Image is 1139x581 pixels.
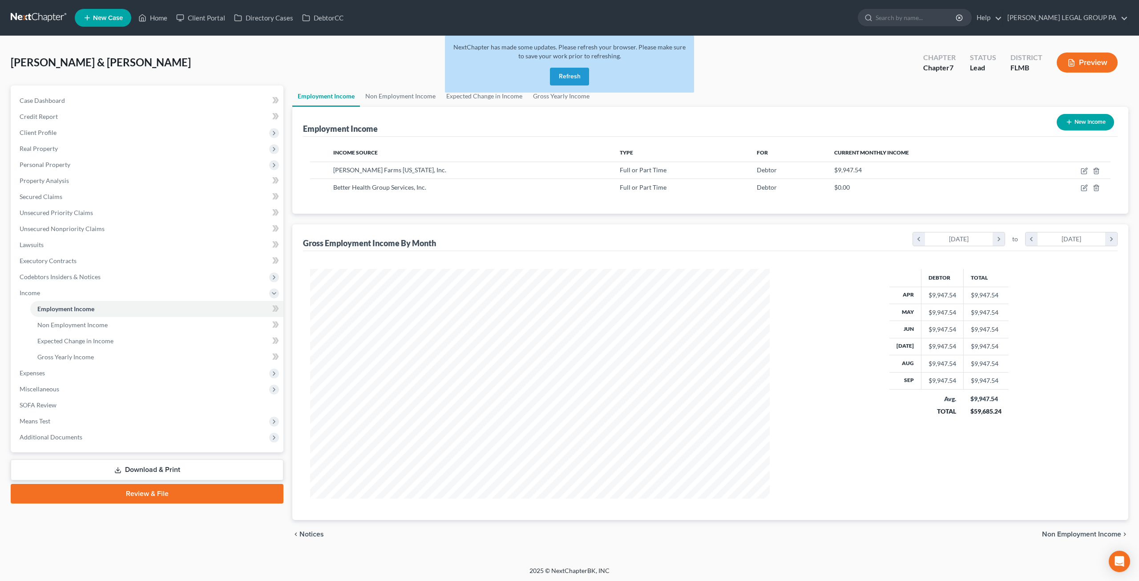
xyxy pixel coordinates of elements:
[360,85,441,107] a: Non Employment Income
[11,459,283,480] a: Download & Print
[993,232,1005,246] i: chevron_right
[303,123,378,134] div: Employment Income
[30,301,283,317] a: Employment Income
[921,269,963,287] th: Debtor
[949,63,953,72] span: 7
[292,85,360,107] a: Employment Income
[1109,551,1130,572] div: Open Intercom Messenger
[925,232,993,246] div: [DATE]
[20,417,50,425] span: Means Test
[1012,235,1018,244] span: to
[620,166,666,174] span: Full or Part Time
[834,166,862,174] span: $9,947.54
[923,53,956,63] div: Chapter
[303,238,436,248] div: Gross Employment Income By Month
[20,401,57,409] span: SOFA Review
[20,193,62,200] span: Secured Claims
[970,53,996,63] div: Status
[1038,232,1106,246] div: [DATE]
[12,93,283,109] a: Case Dashboard
[37,353,94,361] span: Gross Yearly Income
[963,372,1009,389] td: $9,947.54
[970,63,996,73] div: Lead
[972,10,1002,26] a: Help
[20,113,58,120] span: Credit Report
[230,10,298,26] a: Directory Cases
[1010,63,1042,73] div: FLMB
[620,149,633,156] span: Type
[929,291,956,300] div: $9,947.54
[550,68,589,85] button: Refresh
[20,145,58,152] span: Real Property
[1057,114,1114,130] button: New Income
[12,109,283,125] a: Credit Report
[963,287,1009,304] td: $9,947.54
[1042,531,1121,538] span: Non Employment Income
[93,15,123,21] span: New Case
[11,484,283,504] a: Review & File
[889,304,921,321] th: May
[20,161,70,168] span: Personal Property
[757,149,768,156] span: For
[333,183,426,191] span: Better Health Group Services, Inc.
[20,177,69,184] span: Property Analysis
[292,531,324,538] button: chevron_left Notices
[1026,232,1038,246] i: chevron_left
[292,531,299,538] i: chevron_left
[970,394,1002,403] div: $9,947.54
[963,321,1009,338] td: $9,947.54
[298,10,348,26] a: DebtorCC
[20,97,65,104] span: Case Dashboard
[20,385,59,393] span: Miscellaneous
[889,338,921,355] th: [DATE]
[834,149,909,156] span: Current Monthly Income
[923,63,956,73] div: Chapter
[889,355,921,372] th: Aug
[963,304,1009,321] td: $9,947.54
[889,372,921,389] th: Sep
[453,43,686,60] span: NextChapter has made some updates. Please refresh your browser. Please make sure to save your wor...
[757,166,777,174] span: Debtor
[299,531,324,538] span: Notices
[20,433,82,441] span: Additional Documents
[12,221,283,237] a: Unsecured Nonpriority Claims
[970,407,1002,416] div: $59,685.24
[929,342,956,351] div: $9,947.54
[1105,232,1117,246] i: chevron_right
[1003,10,1128,26] a: [PERSON_NAME] LEGAL GROUP PA
[928,394,956,403] div: Avg.
[889,321,921,338] th: Jun
[37,305,94,313] span: Employment Income
[1010,53,1042,63] div: District
[30,333,283,349] a: Expected Change in Income
[20,289,40,297] span: Income
[963,355,1009,372] td: $9,947.54
[963,338,1009,355] td: $9,947.54
[929,325,956,334] div: $9,947.54
[20,225,105,232] span: Unsecured Nonpriority Claims
[12,397,283,413] a: SOFA Review
[11,56,191,69] span: [PERSON_NAME] & [PERSON_NAME]
[20,129,57,136] span: Client Profile
[929,359,956,368] div: $9,947.54
[441,85,528,107] a: Expected Change in Income
[333,149,378,156] span: Income Source
[20,257,77,264] span: Executory Contracts
[134,10,172,26] a: Home
[12,253,283,269] a: Executory Contracts
[12,237,283,253] a: Lawsuits
[20,273,101,280] span: Codebtors Insiders & Notices
[929,308,956,317] div: $9,947.54
[20,209,93,216] span: Unsecured Priority Claims
[620,183,666,191] span: Full or Part Time
[30,349,283,365] a: Gross Yearly Income
[172,10,230,26] a: Client Portal
[30,317,283,333] a: Non Employment Income
[12,173,283,189] a: Property Analysis
[834,183,850,191] span: $0.00
[929,376,956,385] div: $9,947.54
[928,407,956,416] div: TOTAL
[913,232,925,246] i: chevron_left
[12,189,283,205] a: Secured Claims
[876,9,957,26] input: Search by name...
